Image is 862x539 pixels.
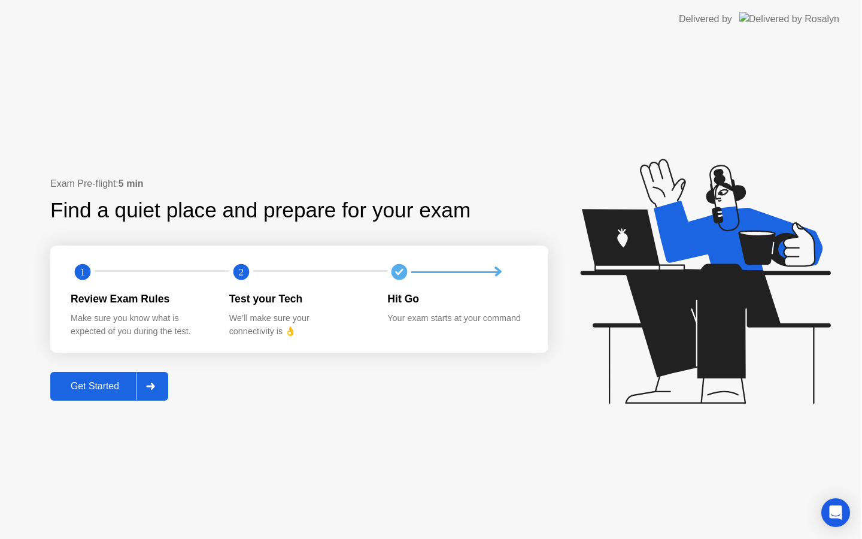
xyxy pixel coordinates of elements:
[54,381,136,392] div: Get Started
[229,291,369,307] div: Test your Tech
[229,312,369,338] div: We’ll make sure your connectivity is 👌
[387,312,527,325] div: Your exam starts at your command
[71,291,210,307] div: Review Exam Rules
[821,498,850,527] div: Open Intercom Messenger
[80,267,85,278] text: 1
[50,372,168,401] button: Get Started
[387,291,527,307] div: Hit Go
[71,312,210,338] div: Make sure you know what is expected of you during the test.
[679,12,732,26] div: Delivered by
[119,178,144,189] b: 5 min
[50,177,548,191] div: Exam Pre-flight:
[50,195,472,226] div: Find a quiet place and prepare for your exam
[739,12,839,26] img: Delivered by Rosalyn
[239,267,244,278] text: 2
